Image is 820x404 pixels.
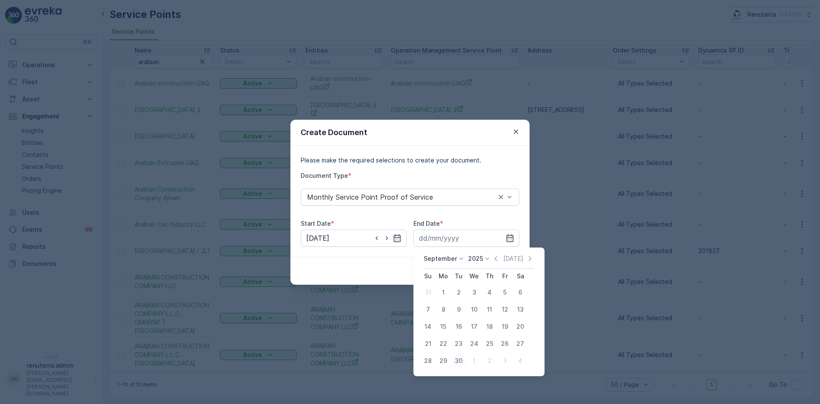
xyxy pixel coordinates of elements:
[452,354,466,368] div: 30
[413,220,440,227] label: End Date
[498,354,512,368] div: 3
[498,286,512,299] div: 5
[301,230,407,247] input: dd/mm/yyyy
[483,337,496,351] div: 25
[498,337,512,351] div: 26
[467,354,481,368] div: 1
[301,220,331,227] label: Start Date
[436,354,450,368] div: 29
[452,320,466,333] div: 16
[503,254,523,263] p: [DATE]
[424,254,457,263] p: September
[513,303,527,316] div: 13
[482,268,497,284] th: Thursday
[467,320,481,333] div: 17
[452,303,466,316] div: 9
[467,303,481,316] div: 10
[452,286,466,299] div: 2
[436,303,450,316] div: 8
[467,337,481,351] div: 24
[413,230,519,247] input: dd/mm/yyyy
[451,268,466,284] th: Tuesday
[513,354,527,368] div: 4
[498,303,512,316] div: 12
[468,254,483,263] p: 2025
[452,337,466,351] div: 23
[466,268,482,284] th: Wednesday
[497,268,512,284] th: Friday
[513,337,527,351] div: 27
[483,286,496,299] div: 4
[513,286,527,299] div: 6
[421,303,435,316] div: 7
[498,320,512,333] div: 19
[421,354,435,368] div: 28
[483,320,496,333] div: 18
[421,286,435,299] div: 31
[483,354,496,368] div: 2
[301,172,348,179] label: Document Type
[436,320,450,333] div: 15
[467,286,481,299] div: 3
[421,337,435,351] div: 21
[301,127,367,139] p: Create Document
[436,268,451,284] th: Monday
[512,268,528,284] th: Saturday
[513,320,527,333] div: 20
[301,156,519,165] p: Please make the required selections to create your document.
[436,337,450,351] div: 22
[483,303,496,316] div: 11
[436,286,450,299] div: 1
[420,268,436,284] th: Sunday
[421,320,435,333] div: 14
